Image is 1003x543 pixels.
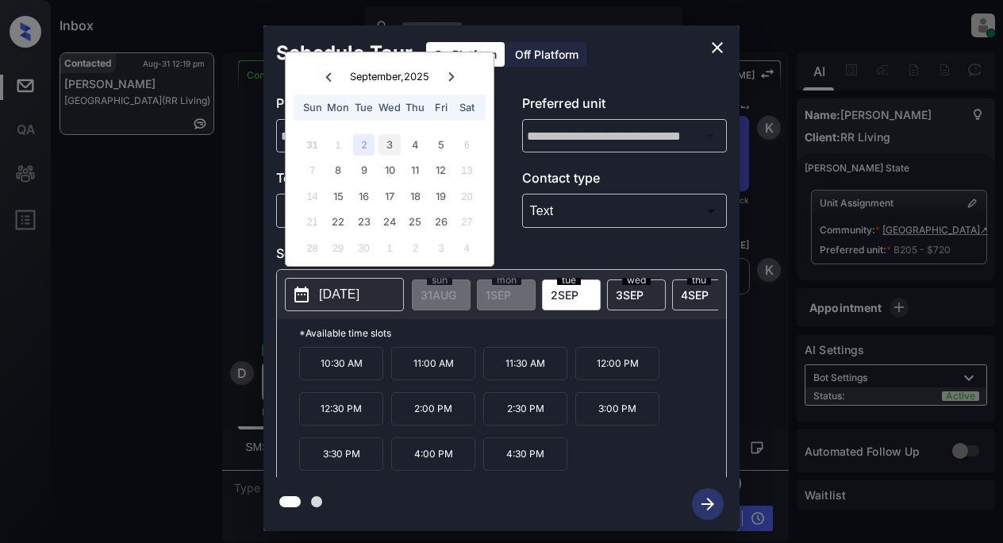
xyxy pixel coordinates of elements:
div: date-select [542,279,601,310]
div: Not available Sunday, August 31st, 2025 [302,134,323,156]
span: 2 SEP [551,288,578,302]
div: Choose Tuesday, September 23rd, 2025 [353,211,375,233]
div: Mon [327,97,348,118]
div: Sun [302,97,323,118]
span: wed [622,275,651,285]
div: Wed [379,97,400,118]
p: 10:30 AM [299,347,383,380]
div: Fri [430,97,452,118]
p: 12:30 PM [299,392,383,426]
span: 3 SEP [616,288,644,302]
p: 11:30 AM [483,347,567,380]
div: Not available Saturday, September 27th, 2025 [456,211,478,233]
span: thu [687,275,711,285]
div: Choose Thursday, September 18th, 2025 [405,186,426,207]
p: [DATE] [319,285,359,304]
p: 2:30 PM [483,392,567,426]
div: Choose Friday, September 19th, 2025 [430,186,452,207]
button: close [701,32,733,64]
div: Choose Tuesday, September 9th, 2025 [353,160,375,181]
div: date-select [607,279,666,310]
p: 11:00 AM [391,347,475,380]
div: Not available Sunday, September 28th, 2025 [302,237,323,259]
div: Choose Monday, September 8th, 2025 [327,160,348,181]
div: Choose Wednesday, September 10th, 2025 [379,160,400,181]
div: Not available Wednesday, October 1st, 2025 [379,237,400,259]
div: Not available Sunday, September 7th, 2025 [302,160,323,181]
div: Not available Saturday, September 13th, 2025 [456,160,478,181]
div: Choose Monday, September 15th, 2025 [327,186,348,207]
div: month 2025-09 [290,132,488,260]
div: Choose Thursday, September 25th, 2025 [405,211,426,233]
p: 4:30 PM [483,437,567,471]
div: Text [526,198,724,224]
div: Thu [405,97,426,118]
div: Choose Monday, September 22nd, 2025 [327,211,348,233]
p: 12:00 PM [575,347,659,380]
div: Not available Thursday, October 2nd, 2025 [405,237,426,259]
p: *Available time slots [299,319,726,347]
div: Not available Monday, September 1st, 2025 [327,134,348,156]
div: Not available Friday, October 3rd, 2025 [430,237,452,259]
p: Contact type [522,168,728,194]
div: Not available Saturday, September 6th, 2025 [456,134,478,156]
div: Not available Sunday, September 21st, 2025 [302,211,323,233]
div: date-select [672,279,731,310]
p: 2:00 PM [391,392,475,426]
p: Tour type [276,168,482,194]
p: 3:00 PM [575,392,659,426]
div: Choose Thursday, September 4th, 2025 [405,134,426,156]
div: Choose Tuesday, September 16th, 2025 [353,186,375,207]
p: Preferred community [276,94,482,119]
p: 3:30 PM [299,437,383,471]
p: 4:00 PM [391,437,475,471]
div: Tue [353,97,375,118]
div: Choose Friday, September 12th, 2025 [430,160,452,181]
div: Choose Wednesday, September 3rd, 2025 [379,134,400,156]
button: btn-next [682,483,733,525]
div: Off Platform [507,42,586,67]
div: Choose Wednesday, September 24th, 2025 [379,211,400,233]
div: September , 2025 [350,71,429,83]
p: Select slot [276,244,727,269]
div: Choose Tuesday, September 2nd, 2025 [353,134,375,156]
div: Choose Wednesday, September 17th, 2025 [379,186,400,207]
div: Not available Saturday, October 4th, 2025 [456,237,478,259]
div: Not available Saturday, September 20th, 2025 [456,186,478,207]
div: On Platform [426,42,505,67]
div: Not available Sunday, September 14th, 2025 [302,186,323,207]
p: Preferred unit [522,94,728,119]
button: [DATE] [285,278,404,311]
div: Choose Thursday, September 11th, 2025 [405,160,426,181]
h2: Schedule Tour [263,25,425,81]
div: Choose Friday, September 26th, 2025 [430,211,452,233]
span: tue [557,275,581,285]
div: Sat [456,97,478,118]
div: In Person [280,198,478,224]
span: 4 SEP [681,288,709,302]
div: Not available Tuesday, September 30th, 2025 [353,237,375,259]
div: Choose Friday, September 5th, 2025 [430,134,452,156]
div: Not available Monday, September 29th, 2025 [327,237,348,259]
